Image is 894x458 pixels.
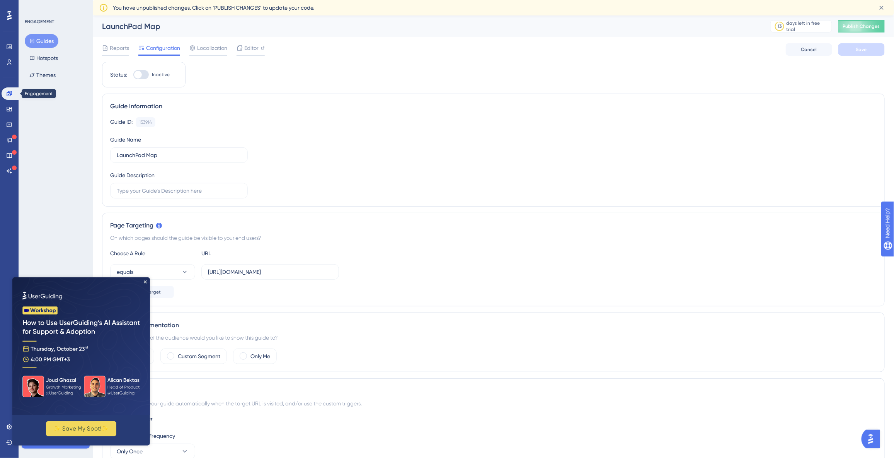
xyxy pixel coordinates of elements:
[843,23,880,29] span: Publish Changes
[139,119,152,125] div: 153914
[110,135,141,144] div: Guide Name
[34,144,104,159] button: ✨ Save My Spot!✨
[113,3,314,12] span: You have unpublished changes. Click on ‘PUBLISH CHANGES’ to update your code.
[862,427,885,451] iframe: UserGuiding AI Assistant Launcher
[250,352,270,361] label: Only Me
[117,186,241,195] input: Type your Guide’s Description here
[110,264,195,280] button: equals
[856,46,867,53] span: Save
[197,43,227,53] span: Localization
[110,386,877,396] div: Trigger
[117,267,133,277] span: equals
[131,3,135,6] div: Close Preview
[178,352,220,361] label: Custom Segment
[838,20,885,32] button: Publish Changes
[110,399,877,408] div: You can trigger your guide automatically when the target URL is visited, and/or use the custom tr...
[18,2,48,11] span: Need Help?
[110,117,133,127] div: Guide ID:
[244,43,259,53] span: Editor
[778,23,782,29] div: 13
[110,171,155,180] div: Guide Description
[152,72,170,78] span: Inactive
[25,68,60,82] button: Themes
[117,447,143,456] span: Only Once
[25,34,58,48] button: Guides
[25,51,63,65] button: Hotspots
[110,221,877,230] div: Page Targeting
[801,46,817,53] span: Cancel
[110,70,127,79] div: Status:
[25,19,54,25] div: ENGAGEMENT
[787,20,829,32] div: days left in free trial
[786,43,832,56] button: Cancel
[201,249,286,258] div: URL
[102,21,751,32] div: LaunchPad Map
[146,43,180,53] span: Configuration
[117,151,241,159] input: Type your Guide’s Name here
[110,102,877,111] div: Guide Information
[838,43,885,56] button: Save
[110,249,195,258] div: Choose A Rule
[208,268,332,276] input: yourwebsite.com/path
[110,43,129,53] span: Reports
[110,431,877,441] div: Set the Appear Frequency
[110,233,877,243] div: On which pages should the guide be visible to your end users?
[110,321,877,330] div: Audience Segmentation
[110,333,877,342] div: Which segment of the audience would you like to show this guide to?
